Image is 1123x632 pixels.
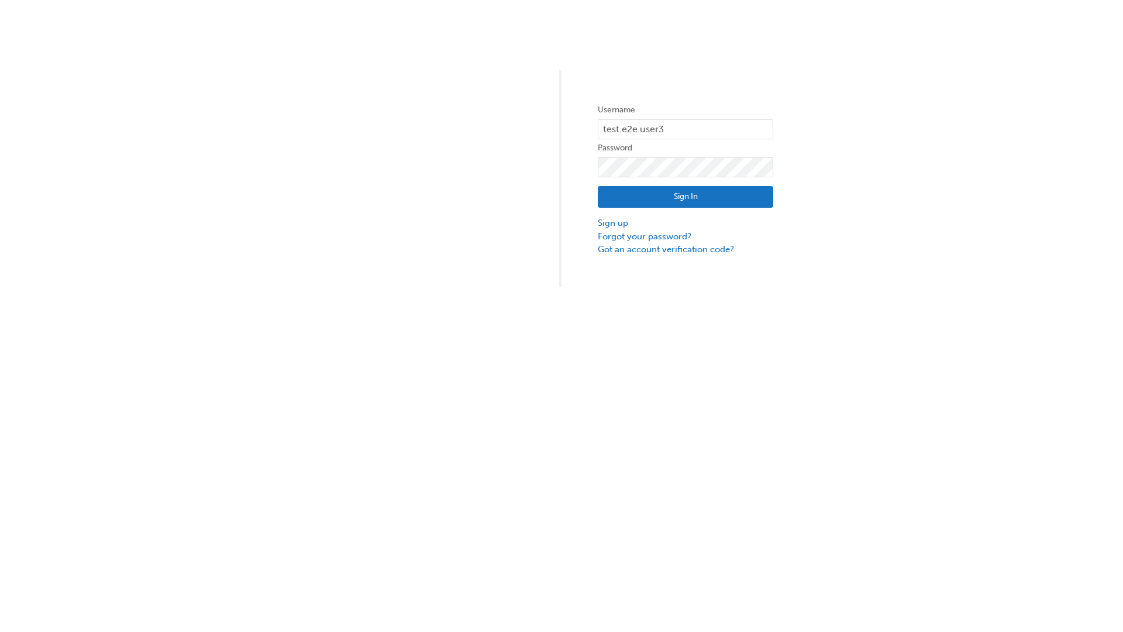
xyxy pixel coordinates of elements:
[598,141,773,155] label: Password
[598,217,773,230] a: Sign up
[598,230,773,243] a: Forgot your password?
[598,243,773,256] a: Got an account verification code?
[598,186,773,208] button: Sign In
[598,119,773,139] input: Username
[598,103,773,117] label: Username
